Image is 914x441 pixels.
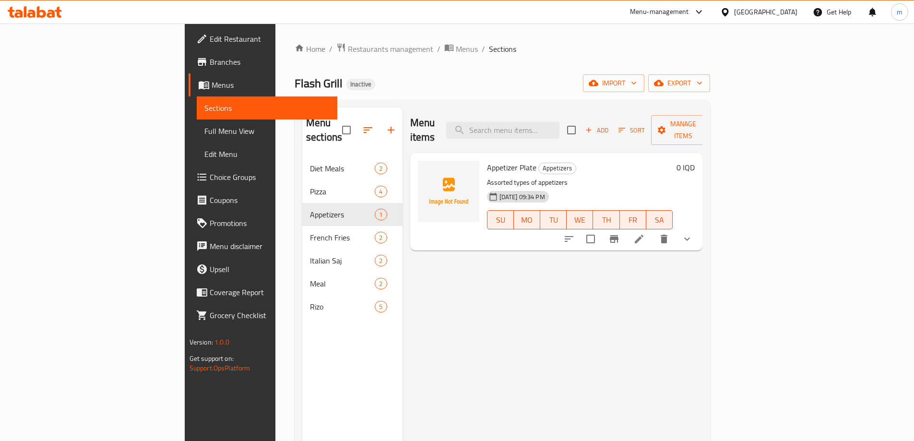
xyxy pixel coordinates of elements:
span: Sections [489,43,516,55]
a: Support.OpsPlatform [190,362,250,374]
span: Rizo [310,301,375,312]
div: Diet Meals2 [302,157,403,180]
div: Pizza4 [302,180,403,203]
span: 2 [375,279,386,288]
a: Edit Restaurant [189,27,337,50]
div: items [375,163,387,174]
div: items [375,255,387,266]
div: Menu-management [630,6,689,18]
button: SU [487,210,514,229]
span: Promotions [210,217,330,229]
button: Add [582,123,612,138]
span: SU [491,213,510,227]
div: items [375,278,387,289]
div: Italian Saj2 [302,249,403,272]
span: Upsell [210,263,330,275]
a: Sections [197,96,337,119]
button: SA [646,210,673,229]
a: Coupons [189,189,337,212]
span: Inactive [346,80,375,88]
a: Branches [189,50,337,73]
nav: Menu sections [302,153,403,322]
span: French Fries [310,232,375,243]
span: Sort [618,125,645,136]
span: Full Menu View [204,125,330,137]
span: 1 [375,210,386,219]
button: TU [540,210,567,229]
span: Pizza [310,186,375,197]
span: Coverage Report [210,286,330,298]
div: items [375,232,387,243]
button: Manage items [651,115,715,145]
span: 2 [375,233,386,242]
span: export [656,77,702,89]
span: MO [518,213,536,227]
div: Appetizers1 [302,203,403,226]
span: Menus [212,79,330,91]
a: Menu disclaimer [189,235,337,258]
div: French Fries2 [302,226,403,249]
span: WE [570,213,589,227]
button: sort-choices [558,227,581,250]
span: Branches [210,56,330,68]
nav: breadcrumb [295,43,710,55]
button: import [583,74,644,92]
a: Grocery Checklist [189,304,337,327]
h2: Menu items [410,116,435,144]
input: search [446,122,559,139]
a: Menus [444,43,478,55]
span: Menus [456,43,478,55]
span: TU [544,213,563,227]
button: TH [593,210,619,229]
div: items [375,301,387,312]
button: WE [567,210,593,229]
span: Restaurants management [348,43,433,55]
h6: 0 IQD [677,161,695,174]
div: [GEOGRAPHIC_DATA] [734,7,797,17]
span: Version: [190,336,213,348]
span: Meal [310,278,375,289]
span: 2 [375,256,386,265]
button: show more [676,227,699,250]
span: Appetizer Plate [487,160,536,175]
div: Meal2 [302,272,403,295]
a: Upsell [189,258,337,281]
button: export [648,74,710,92]
span: Menu disclaimer [210,240,330,252]
span: Get support on: [190,352,234,365]
span: Manage items [659,118,708,142]
a: Promotions [189,212,337,235]
span: Edit Restaurant [210,33,330,45]
a: Coverage Report [189,281,337,304]
span: Sort sections [356,119,380,142]
span: Add item [582,123,612,138]
div: Rizo5 [302,295,403,318]
button: FR [620,210,646,229]
div: Inactive [346,79,375,90]
span: TH [597,213,616,227]
span: 1.0.0 [214,336,229,348]
a: Edit Menu [197,143,337,166]
span: [DATE] 09:34 PM [496,192,549,202]
span: Appetizers [310,209,375,220]
svg: Show Choices [681,233,693,245]
span: m [897,7,902,17]
span: Choice Groups [210,171,330,183]
span: Select section [561,120,582,140]
span: FR [624,213,642,227]
span: Add [584,125,610,136]
span: SA [650,213,669,227]
span: Select all sections [336,120,356,140]
span: Sort items [612,123,651,138]
img: Appetizer Plate [418,161,479,222]
span: Italian Saj [310,255,375,266]
span: Edit Menu [204,148,330,160]
span: Sections [204,102,330,114]
li: / [437,43,440,55]
span: Coupons [210,194,330,206]
span: 5 [375,302,386,311]
a: Edit menu item [633,233,645,245]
